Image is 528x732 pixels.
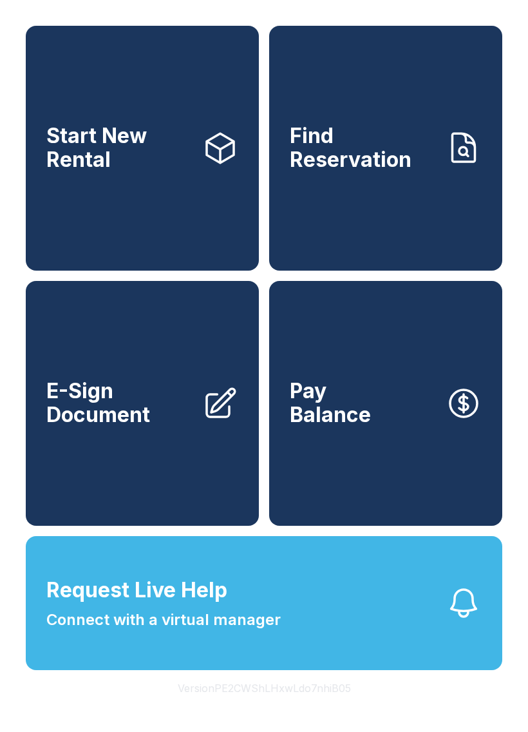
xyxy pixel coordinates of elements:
a: Find Reservation [269,26,502,271]
button: Request Live HelpConnect with a virtual manager [26,536,502,670]
span: E-Sign Document [46,380,192,427]
a: E-Sign Document [26,281,259,526]
span: Connect with a virtual manager [46,608,281,631]
span: Start New Rental [46,124,192,171]
span: Pay Balance [290,380,371,427]
a: Start New Rental [26,26,259,271]
a: PayBalance [269,281,502,526]
span: Find Reservation [290,124,435,171]
span: Request Live Help [46,575,227,606]
button: VersionPE2CWShLHxwLdo7nhiB05 [167,670,361,706]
